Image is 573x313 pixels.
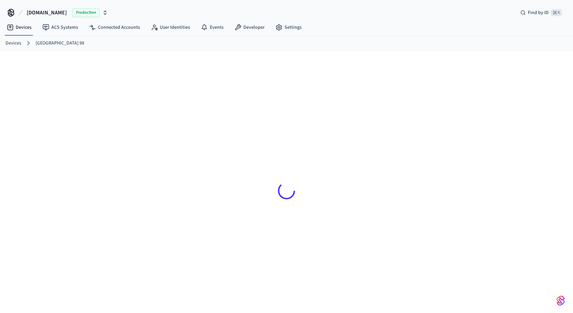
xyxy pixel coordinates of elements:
span: Find by ID [528,9,549,16]
a: [GEOGRAPHIC_DATA] 98 [36,40,84,47]
a: Devices [5,40,21,47]
a: User Identities [145,21,195,34]
span: Production [72,8,100,17]
img: SeamLogoGradient.69752ec5.svg [557,295,565,306]
span: [DOMAIN_NAME] [27,9,67,17]
a: Connected Accounts [84,21,145,34]
span: ⌘ K [551,9,562,16]
a: Developer [229,21,270,34]
a: Events [195,21,229,34]
a: ACS Systems [37,21,84,34]
a: Settings [270,21,307,34]
a: Devices [1,21,37,34]
div: Find by ID⌘ K [515,7,568,19]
